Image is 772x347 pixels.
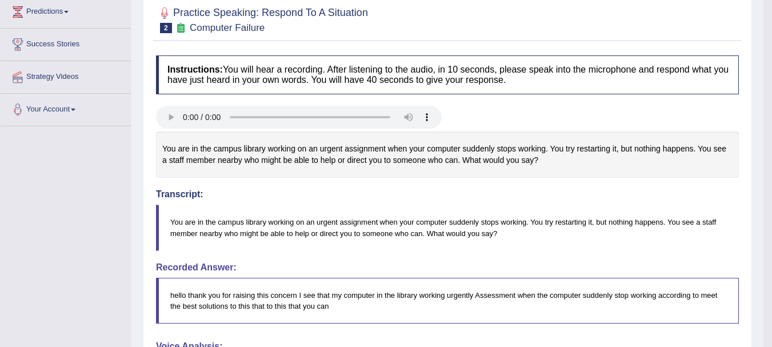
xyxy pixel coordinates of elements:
span: 2 [160,23,172,33]
div: You are in the campus library working on an urgent assignment when your computer suddenly stops w... [156,131,739,178]
b: Instructions: [167,65,223,74]
small: Computer Failure [190,22,265,33]
h4: You will hear a recording. After listening to the audio, in 10 seconds, please speak into the mic... [156,55,739,94]
blockquote: You are in the campus library working on an urgent assignment when your computer suddenly stops w... [156,205,739,250]
h2: Practice Speaking: Respond To A Situation [156,5,368,33]
a: Strategy Videos [1,61,131,90]
a: Success Stories [1,29,131,57]
small: Exam occurring question [175,23,187,34]
a: Your Account [1,94,131,122]
h4: Recorded Answer: [156,262,739,273]
blockquote: hello thank you for raising this concern I see that my computer in the library working urgently A... [156,278,739,324]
